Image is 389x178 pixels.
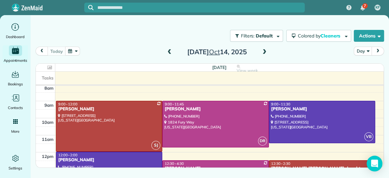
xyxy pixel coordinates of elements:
[271,161,290,166] span: 12:30 - 2:30
[256,33,273,39] span: Default
[237,68,258,73] span: View week
[58,106,160,112] div: [PERSON_NAME]
[354,30,384,42] button: Actions
[165,161,184,166] span: 12:30 - 4:30
[376,5,380,10] span: KF
[42,120,54,125] span: 10am
[212,65,226,70] span: [DATE]
[164,106,267,112] div: [PERSON_NAME]
[11,128,19,135] span: More
[165,102,184,106] span: 9:00 - 11:45
[241,33,255,39] span: Filters:
[84,5,93,10] button: Focus search
[321,33,342,39] span: Cleaners
[9,165,22,171] span: Settings
[151,141,160,150] span: SJ
[3,45,28,64] a: Appointments
[58,157,160,163] div: [PERSON_NAME]
[47,47,65,56] button: today
[8,104,23,111] span: Contacts
[42,75,54,80] span: Tasks
[58,102,77,106] span: 9:00 - 12:00
[3,93,28,111] a: Contacts
[176,48,258,56] h2: [DATE] 14, 2025
[227,30,283,42] a: Filters: Default
[209,48,220,56] span: Oct
[258,137,267,145] span: DR
[58,153,77,157] span: 12:00 - 2:00
[367,156,382,171] div: Open Intercom Messenger
[271,102,290,106] span: 9:00 - 11:30
[356,1,370,15] div: 7 unread notifications
[286,30,351,42] button: Colored byCleaners
[364,3,366,9] span: 7
[230,30,283,42] button: Filters: Default
[298,33,343,39] span: Colored by
[4,57,27,64] span: Appointments
[271,106,373,112] div: [PERSON_NAME]
[8,81,23,87] span: Bookings
[88,5,93,10] svg: Focus search
[6,33,25,40] span: Dashboard
[44,102,54,108] span: 9am
[42,154,54,159] span: 12pm
[3,153,28,171] a: Settings
[44,85,54,91] span: 8am
[354,47,372,56] button: Day
[164,166,267,171] div: [PERSON_NAME]
[36,47,48,56] button: prev
[271,166,373,171] div: [PERSON_NAME] [PERSON_NAME] daughter
[3,22,28,40] a: Dashboard
[372,47,384,56] button: next
[3,69,28,87] a: Bookings
[364,132,373,141] span: VB
[42,137,54,142] span: 11am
